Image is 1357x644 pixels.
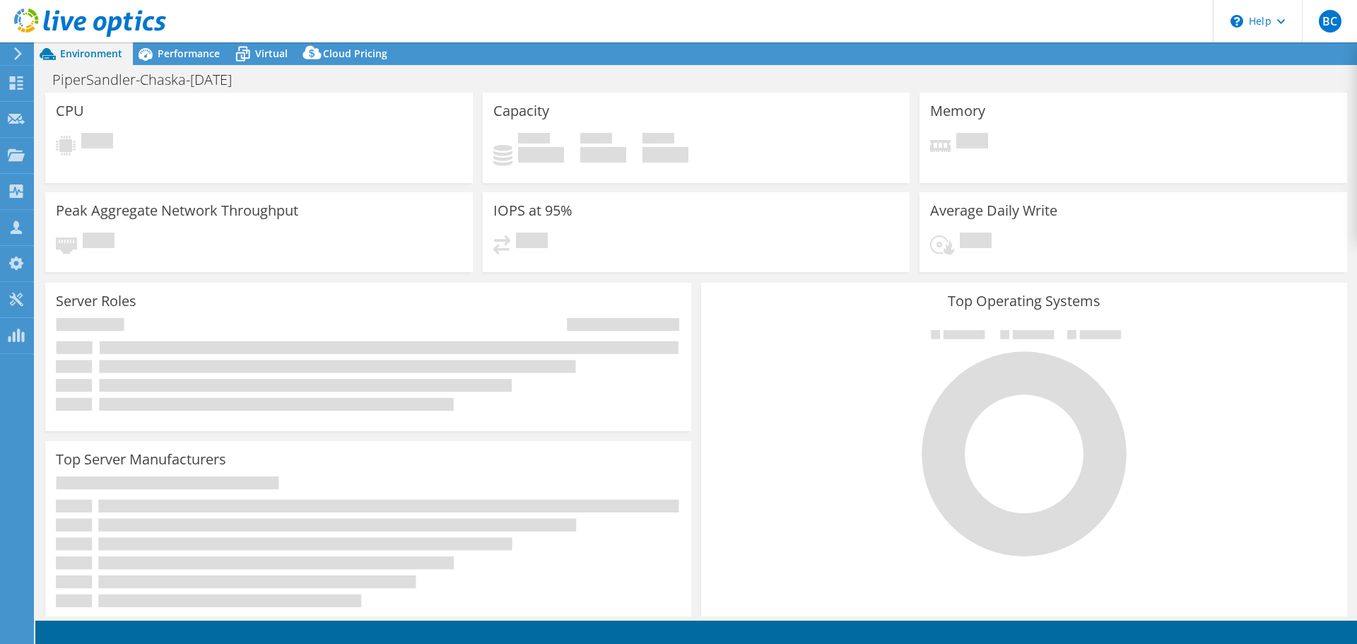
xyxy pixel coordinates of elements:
h3: Memory [930,103,985,119]
h4: 0 GiB [642,147,688,163]
svg: \n [1230,15,1243,28]
h3: Peak Aggregate Network Throughput [56,203,298,218]
span: Pending [956,133,988,152]
h3: Average Daily Write [930,203,1057,218]
span: Pending [516,233,548,252]
h3: Server Roles [56,293,136,309]
span: Total [642,133,674,147]
span: Pending [960,233,992,252]
span: BC [1319,10,1341,33]
h3: CPU [56,103,84,119]
span: Pending [81,133,113,152]
h3: Top Operating Systems [712,293,1337,309]
span: Performance [158,47,220,60]
h3: Capacity [493,103,549,119]
span: Used [518,133,550,147]
span: Virtual [255,47,288,60]
h4: 0 GiB [580,147,626,163]
h4: 0 GiB [518,147,564,163]
h1: PiperSandler-Chaska-[DATE] [46,72,254,88]
h3: Top Server Manufacturers [56,452,226,467]
span: Pending [83,233,114,252]
span: Cloud Pricing [323,47,387,60]
h3: IOPS at 95% [493,203,572,218]
span: Free [580,133,612,147]
span: Environment [60,47,122,60]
